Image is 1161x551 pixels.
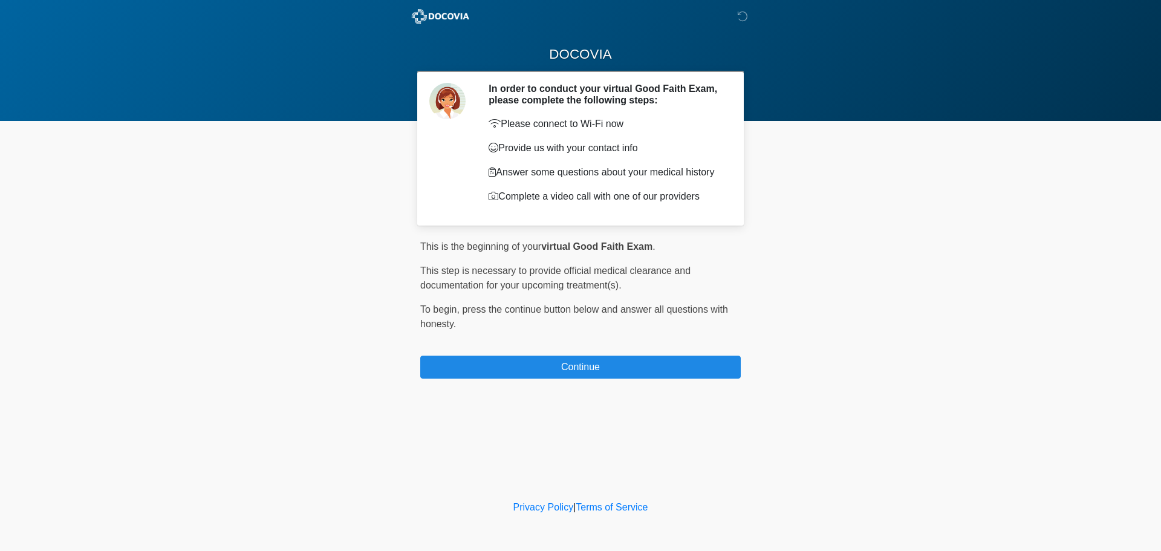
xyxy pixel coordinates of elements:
[489,189,723,204] p: Complete a video call with one of our providers
[408,9,473,24] img: ABC Med Spa- GFEase Logo
[489,165,723,180] p: Answer some questions about your medical history
[420,304,462,315] span: To begin,
[420,241,541,252] span: This is the beginning of your
[489,117,723,131] p: Please connect to Wi-Fi now
[429,83,466,119] img: Agent Avatar
[489,83,723,106] h2: In order to conduct your virtual Good Faith Exam, please complete the following steps:
[420,356,741,379] button: Continue
[489,141,723,155] p: Provide us with your contact info
[573,502,576,512] a: |
[541,241,652,252] strong: virtual Good Faith Exam
[420,266,691,290] span: This step is necessary to provide official medical clearance and documentation for your upcoming ...
[420,304,728,329] span: press the continue button below and answer all questions with honesty.
[652,241,655,252] span: .
[513,502,574,512] a: Privacy Policy
[411,44,750,66] h1: DOCOVIA
[576,502,648,512] a: Terms of Service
